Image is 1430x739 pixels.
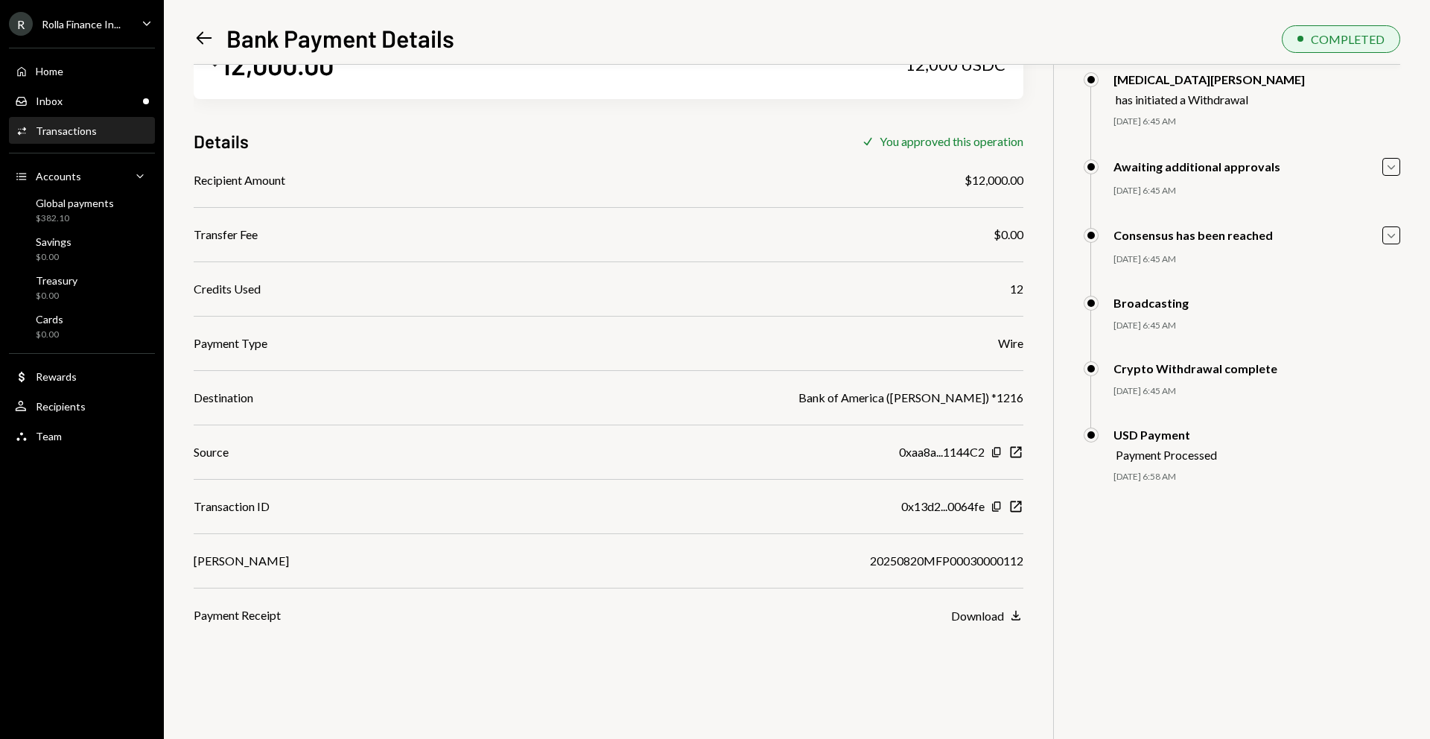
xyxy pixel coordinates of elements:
div: Crypto Withdrawal complete [1113,361,1277,375]
div: Credits Used [194,280,261,298]
a: Home [9,57,155,84]
div: $0.00 [36,251,71,264]
div: Payment Processed [1116,448,1217,462]
a: Transactions [9,117,155,144]
div: Team [36,430,62,443]
a: Team [9,422,155,449]
div: Payment Receipt [194,606,281,624]
div: Rolla Finance In... [42,18,121,31]
div: Savings [36,235,71,248]
div: Consensus has been reached [1113,228,1273,242]
div: Transactions [36,124,97,137]
a: Rewards [9,363,155,390]
div: Broadcasting [1113,296,1189,310]
div: [DATE] 6:45 AM [1113,185,1400,197]
a: Savings$0.00 [9,231,155,267]
div: 0x13d2...0064fe [901,498,985,516]
div: [DATE] 6:45 AM [1113,385,1400,398]
div: [DATE] 6:45 AM [1113,253,1400,266]
div: Download [951,609,1004,623]
div: [PERSON_NAME] [194,552,289,570]
button: Download [951,608,1023,624]
div: Payment Type [194,334,267,352]
div: 0xaa8a...1144C2 [899,443,985,461]
div: $382.10 [36,212,114,225]
div: Awaiting additional approvals [1113,159,1280,174]
a: Recipients [9,393,155,419]
div: $0.00 [36,329,63,341]
a: Treasury$0.00 [9,270,155,305]
div: Global payments [36,197,114,209]
a: Inbox [9,87,155,114]
a: Global payments$382.10 [9,192,155,228]
div: COMPLETED [1311,32,1385,46]
div: Inbox [36,95,63,107]
div: [DATE] 6:45 AM [1113,320,1400,332]
h1: Bank Payment Details [226,23,454,53]
div: Treasury [36,274,77,287]
div: Home [36,65,63,77]
div: Rewards [36,370,77,383]
h3: Details [194,129,249,153]
div: You approved this operation [880,134,1023,148]
div: has initiated a Withdrawal [1116,92,1305,107]
div: $12,000.00 [965,171,1023,189]
div: $0.00 [36,290,77,302]
div: Wire [998,334,1023,352]
div: Recipients [36,400,86,413]
div: Transaction ID [194,498,270,516]
a: Accounts [9,162,155,189]
div: USD Payment [1113,428,1217,442]
div: Accounts [36,170,81,183]
div: [DATE] 6:58 AM [1113,471,1400,483]
div: Transfer Fee [194,226,258,244]
div: Cards [36,313,63,326]
div: $0.00 [994,226,1023,244]
div: Source [194,443,229,461]
div: Recipient Amount [194,171,285,189]
div: 12 [1010,280,1023,298]
div: [MEDICAL_DATA][PERSON_NAME] [1113,72,1305,86]
div: R [9,12,33,36]
div: Destination [194,389,253,407]
a: Cards$0.00 [9,308,155,344]
div: Bank of America ([PERSON_NAME]) *1216 [798,389,1023,407]
div: 20250820MFP00030000112 [870,552,1023,570]
div: [DATE] 6:45 AM [1113,115,1400,128]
